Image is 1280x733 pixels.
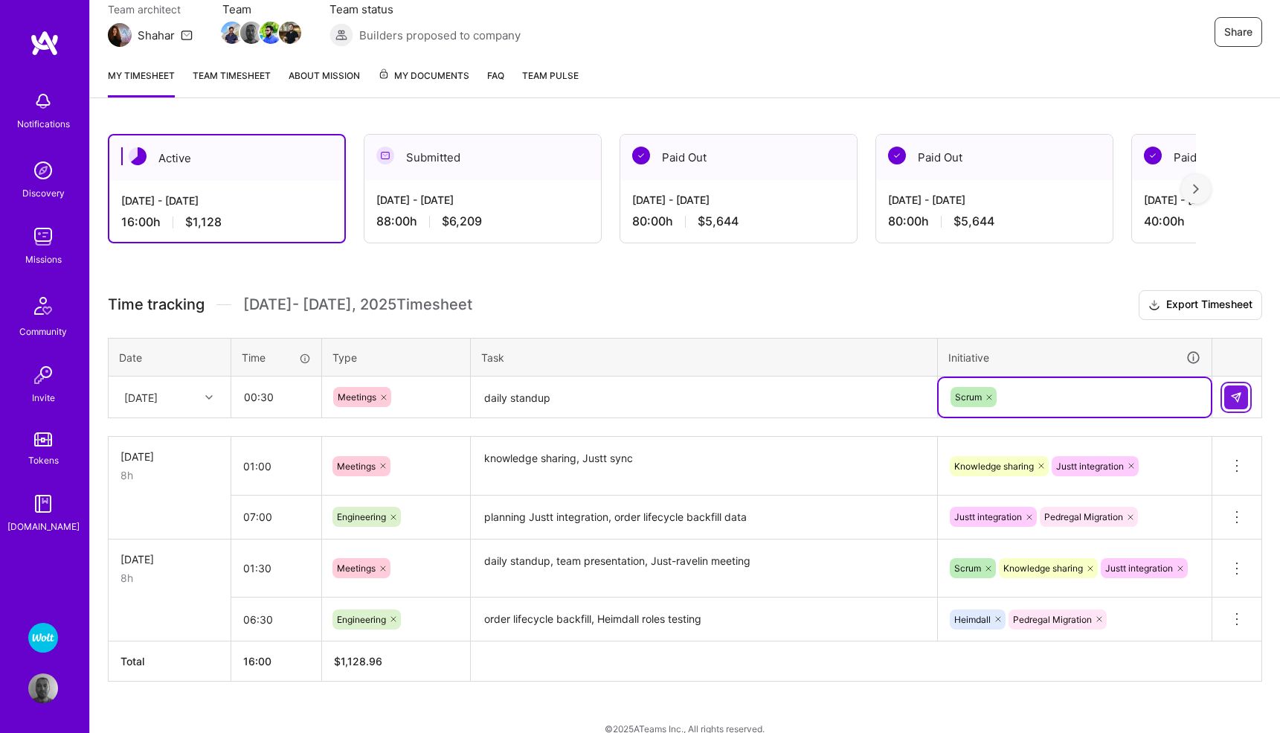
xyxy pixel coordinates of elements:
[28,222,58,252] img: teamwork
[378,68,469,84] span: My Documents
[185,214,222,230] span: $1,128
[337,563,376,574] span: Meetings
[32,390,55,406] div: Invite
[1230,391,1242,403] img: Submit
[260,22,282,44] img: Team Member Avatar
[954,511,1022,522] span: Justt integration
[1148,298,1160,313] i: icon Download
[124,389,158,405] div: [DATE]
[22,185,65,201] div: Discovery
[1044,511,1123,522] span: Pedregal Migration
[17,116,70,132] div: Notifications
[30,30,60,57] img: logo
[193,68,271,97] a: Team timesheet
[376,147,394,164] img: Submitted
[242,350,311,365] div: Time
[28,452,59,468] div: Tokens
[1193,184,1199,194] img: right
[364,135,601,180] div: Submitted
[376,214,589,229] div: 88:00 h
[1224,385,1250,409] div: null
[205,394,213,401] i: icon Chevron
[334,655,382,668] span: $ 1,128.96
[19,324,67,339] div: Community
[28,623,58,653] img: Wolt - Fintech: Payments Expansion Team
[487,68,504,97] a: FAQ
[378,68,469,97] a: My Documents
[289,68,360,97] a: About Mission
[261,20,280,45] a: Team Member Avatar
[120,467,219,483] div: 8h
[240,22,263,44] img: Team Member Avatar
[25,623,62,653] a: Wolt - Fintech: Payments Expansion Team
[34,432,52,446] img: tokens
[632,147,650,164] img: Paid Out
[1215,17,1262,47] button: Share
[1224,25,1252,39] span: Share
[1139,290,1262,320] button: Export Timesheet
[120,551,219,567] div: [DATE]
[222,1,300,17] span: Team
[231,497,321,537] input: HH:MM
[954,461,1034,472] span: Knowledge sharing
[632,192,845,208] div: [DATE] - [DATE]
[25,288,61,324] img: Community
[28,489,58,519] img: guide book
[138,28,175,43] div: Shahar
[1003,563,1083,574] span: Knowledge sharing
[1056,461,1124,472] span: Justt integration
[231,600,321,639] input: HH:MM
[108,295,205,314] span: Time tracking
[955,391,982,403] span: Scrum
[28,156,58,185] img: discovery
[888,214,1101,229] div: 80:00 h
[948,349,1201,366] div: Initiative
[329,1,521,17] span: Team status
[1013,614,1092,625] span: Pedregal Migration
[121,214,332,230] div: 16:00 h
[472,378,936,417] textarea: daily standup
[954,563,981,574] span: Scrum
[129,147,147,165] img: Active
[888,192,1101,208] div: [DATE] - [DATE]
[359,28,521,43] span: Builders proposed to company
[109,641,231,682] th: Total
[322,338,471,377] th: Type
[1144,147,1162,164] img: Paid Out
[222,20,242,45] a: Team Member Avatar
[231,548,321,588] input: HH:MM
[108,23,132,47] img: Team Architect
[472,438,936,494] textarea: knowledge sharing, Justt sync
[472,599,936,640] textarea: order lifecycle backfill, Heimdall roles testing
[28,86,58,116] img: bell
[876,135,1113,180] div: Paid Out
[329,23,353,47] img: Builders proposed to company
[221,22,243,44] img: Team Member Avatar
[472,497,936,538] textarea: planning Justt integration, order lifecycle backfill data
[522,68,579,97] a: Team Pulse
[121,193,332,208] div: [DATE] - [DATE]
[28,673,58,703] img: User Avatar
[338,391,376,403] span: Meetings
[522,70,579,81] span: Team Pulse
[108,1,193,17] span: Team architect
[472,541,936,597] textarea: daily standup, team presentation, Just-ravelin meeting
[232,377,321,417] input: HH:MM
[109,338,231,377] th: Date
[231,446,321,486] input: HH:MM
[471,338,938,377] th: Task
[337,511,386,522] span: Engineering
[280,20,300,45] a: Team Member Avatar
[442,214,482,229] span: $6,209
[28,360,58,390] img: Invite
[231,641,322,682] th: 16:00
[108,68,175,97] a: My timesheet
[120,449,219,464] div: [DATE]
[279,22,301,44] img: Team Member Avatar
[243,295,472,314] span: [DATE] - [DATE] , 2025 Timesheet
[1105,563,1173,574] span: Justt integration
[120,570,219,586] div: 8h
[242,20,261,45] a: Team Member Avatar
[25,252,62,267] div: Missions
[888,147,906,164] img: Paid Out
